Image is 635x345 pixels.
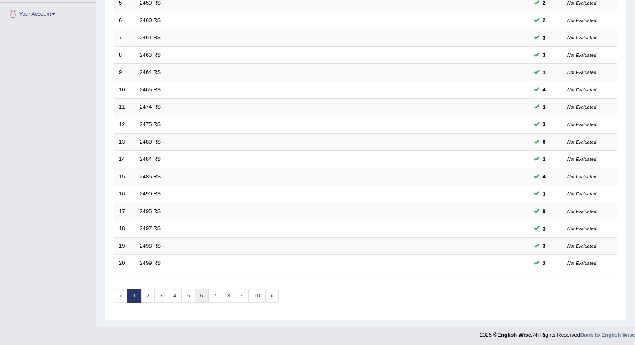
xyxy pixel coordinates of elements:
[567,70,596,75] small: Not Evaluated
[140,139,161,145] a: 2480 RS
[114,81,135,99] td: 10
[539,172,549,181] span: You can still take this question
[114,220,135,238] td: 18
[567,174,596,179] small: Not Evaluated
[567,104,596,109] small: Not Evaluated
[567,226,596,231] small: Not Evaluated
[539,259,549,268] span: You can still take this question
[567,261,596,266] small: Not Evaluated
[114,237,135,255] td: 19
[140,52,161,58] a: 2463 RS
[140,173,161,180] a: 2485 RS
[567,122,596,127] small: Not Evaluated
[539,103,549,112] span: You can still take this question
[539,16,549,25] span: You can still take this question
[567,191,596,196] small: Not Evaluated
[567,35,596,40] small: Not Evaluated
[141,289,154,303] a: 2
[539,155,549,164] span: You can still take this question
[567,0,596,5] small: Not Evaluated
[195,289,208,303] a: 6
[114,151,135,168] td: 14
[539,33,549,42] span: You can still take this question
[539,51,549,59] span: You can still take this question
[114,46,135,64] td: 8
[539,85,549,94] span: You can still take this question
[567,87,596,92] small: Not Evaluated
[0,3,96,23] a: Your Account
[248,289,265,303] a: 10
[140,69,161,75] a: 2464 RS
[154,289,168,303] a: 3
[140,104,161,110] a: 2474 RS
[114,29,135,47] td: 7
[114,116,135,133] td: 12
[567,18,596,23] small: Not Evaluated
[497,332,532,338] strong: English Wise.
[539,207,549,216] span: You can still take this question
[140,86,161,93] a: 2465 RS
[539,137,549,146] span: You can still take this question
[539,120,549,129] span: You can still take this question
[567,53,596,58] small: Not Evaluated
[140,121,161,127] a: 2475 RS
[539,68,549,77] span: You can still take this question
[140,190,161,197] a: 2490 RS
[567,140,596,145] small: Not Evaluated
[127,289,141,303] a: 1
[114,185,135,203] td: 16
[168,289,182,303] a: 4
[567,157,596,162] small: Not Evaluated
[140,208,161,214] a: 2495 RS
[208,289,222,303] a: 7
[222,289,235,303] a: 8
[114,99,135,116] td: 11
[114,289,128,303] span: «
[235,289,249,303] a: 9
[140,17,161,23] a: 2460 RS
[539,241,549,250] span: You can still take this question
[480,327,635,339] div: 2025 © All Rights Reserved
[265,289,279,303] a: »
[567,209,596,214] small: Not Evaluated
[140,260,161,266] a: 2499 RS
[114,255,135,272] td: 20
[114,203,135,220] td: 17
[114,12,135,29] td: 6
[114,64,135,81] td: 9
[539,190,549,198] span: You can still take this question
[140,225,161,231] a: 2497 RS
[140,156,161,162] a: 2484 RS
[181,289,195,303] a: 5
[114,133,135,151] td: 13
[539,224,549,233] span: You can still take this question
[140,34,161,41] a: 2461 RS
[114,168,135,185] td: 15
[567,244,596,249] small: Not Evaluated
[140,243,161,249] a: 2498 RS
[580,332,635,338] a: Back to English Wise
